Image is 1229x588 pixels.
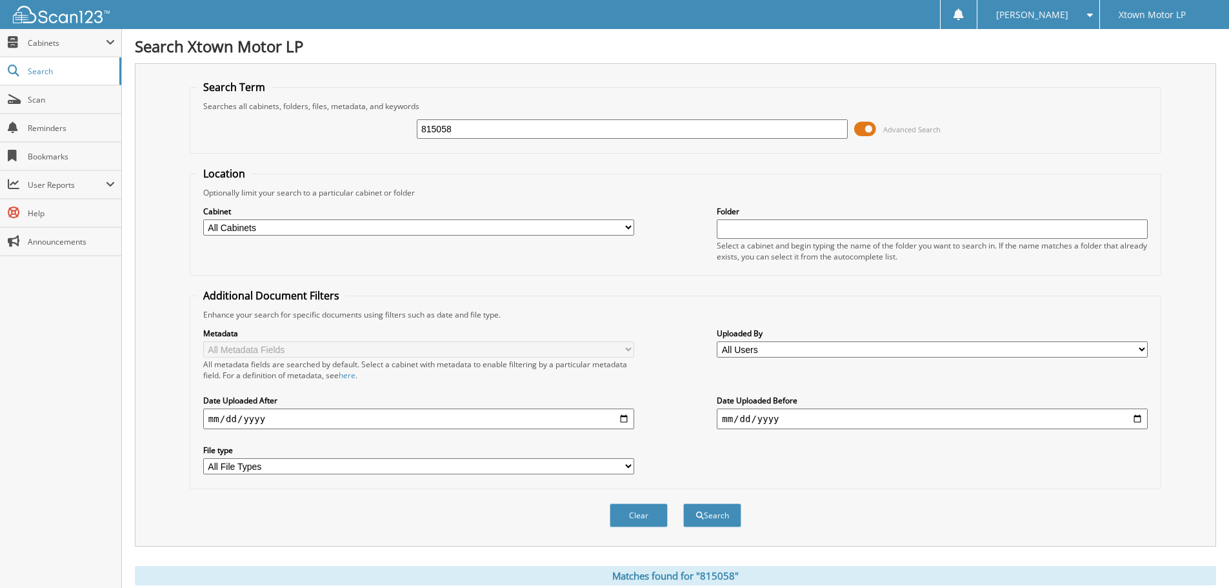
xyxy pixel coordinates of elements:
[717,409,1148,429] input: end
[683,503,741,527] button: Search
[13,6,110,23] img: scan123-logo-white.svg
[203,395,634,406] label: Date Uploaded After
[339,370,355,381] a: here
[883,125,941,134] span: Advanced Search
[135,566,1216,585] div: Matches found for "815058"
[28,37,106,48] span: Cabinets
[197,187,1154,198] div: Optionally limit your search to a particular cabinet or folder
[28,66,113,77] span: Search
[1119,11,1186,19] span: Xtown Motor LP
[717,328,1148,339] label: Uploaded By
[197,309,1154,320] div: Enhance your search for specific documents using filters such as date and file type.
[28,208,115,219] span: Help
[203,359,634,381] div: All metadata fields are searched by default. Select a cabinet with metadata to enable filtering b...
[717,240,1148,262] div: Select a cabinet and begin typing the name of the folder you want to search in. If the name match...
[197,80,272,94] legend: Search Term
[135,35,1216,57] h1: Search Xtown Motor LP
[28,236,115,247] span: Announcements
[197,289,346,303] legend: Additional Document Filters
[197,101,1154,112] div: Searches all cabinets, folders, files, metadata, and keywords
[203,328,634,339] label: Metadata
[610,503,668,527] button: Clear
[717,395,1148,406] label: Date Uploaded Before
[28,151,115,162] span: Bookmarks
[996,11,1068,19] span: [PERSON_NAME]
[28,179,106,190] span: User Reports
[197,167,252,181] legend: Location
[717,206,1148,217] label: Folder
[28,123,115,134] span: Reminders
[28,94,115,105] span: Scan
[203,206,634,217] label: Cabinet
[203,409,634,429] input: start
[203,445,634,456] label: File type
